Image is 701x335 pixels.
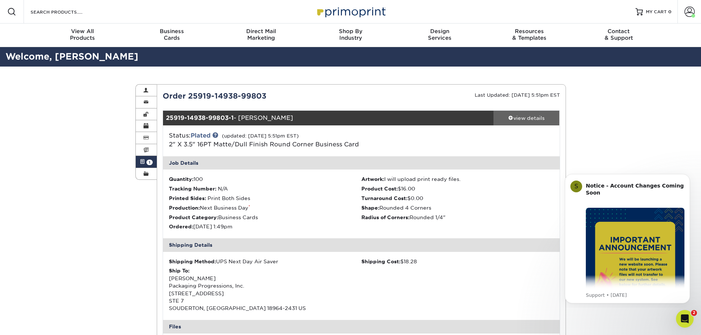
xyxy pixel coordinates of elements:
div: - [PERSON_NAME] [163,111,493,125]
span: Contact [574,28,663,35]
li: $0.00 [361,195,554,202]
li: [DATE] 1:49pm [169,223,361,230]
li: I will upload print ready files. [361,175,554,183]
span: Resources [485,28,574,35]
div: UPS Next Day Air Saver [169,258,361,265]
input: SEARCH PRODUCTS..... [30,7,102,16]
a: Resources& Templates [485,24,574,47]
strong: Tracking Number: [169,186,216,192]
small: (updated: [DATE] 5:51pm EST) [222,133,299,139]
li: Rounded 4 Corners [361,204,554,211]
span: 1 [146,160,153,165]
div: Products [38,28,127,41]
strong: Product Category: [169,214,218,220]
span: 2 [691,310,697,316]
li: $16.00 [361,185,554,192]
iframe: Intercom notifications message [554,167,701,308]
a: view details [493,111,560,125]
a: Shop ByIndustry [306,24,395,47]
div: Cards [127,28,216,41]
img: Primoprint [314,4,387,19]
strong: Shipping Method: [169,259,216,264]
li: Business Cards [169,214,361,221]
div: Files [163,320,560,333]
a: View AllProducts [38,24,127,47]
strong: Product Cost: [361,186,398,192]
li: 100 [169,175,361,183]
a: Contact& Support [574,24,663,47]
span: Shop By [306,28,395,35]
div: & Support [574,28,663,41]
a: BusinessCards [127,24,216,47]
iframe: Intercom live chat [676,310,694,328]
a: Plated [191,132,210,139]
strong: Ship To: [169,268,190,274]
a: DesignServices [395,24,485,47]
div: Job Details [163,156,560,170]
div: & Templates [485,28,574,41]
div: $18.28 [361,258,554,265]
span: Design [395,28,485,35]
strong: Production: [169,205,200,211]
span: Print Both Sides [208,195,250,201]
strong: 25919-14938-99803-1 [166,114,234,121]
a: Direct MailMarketing [216,24,306,47]
span: 0 [668,9,672,14]
div: Status: [163,131,427,149]
strong: Quantity: [169,176,194,182]
a: 1 [136,156,157,168]
strong: Ordered: [169,224,193,229]
small: Last Updated: [DATE] 5:51pm EST [475,92,560,98]
strong: Artwork: [361,176,384,182]
strong: Turnaround Cost: [361,195,407,201]
div: view details [493,114,560,122]
div: Services [395,28,485,41]
strong: Radius of Corners: [361,214,410,220]
div: [PERSON_NAME] Packaging Progressions, Inc. [STREET_ADDRESS] STE 7 SOUDERTON, [GEOGRAPHIC_DATA] 18... [169,267,361,312]
span: View All [38,28,127,35]
li: Rounded 1/4" [361,214,554,221]
div: Shipping Details [163,238,560,252]
span: MY CART [646,9,667,15]
strong: Printed Sides: [169,195,206,201]
div: Marketing [216,28,306,41]
div: Order 25919-14938-99803 [157,90,361,101]
div: Industry [306,28,395,41]
span: Direct Mail [216,28,306,35]
a: 2" X 3.5" 16PT Matte/Dull Finish Round Corner Business Card [169,141,359,148]
li: Next Business Day [169,204,361,211]
strong: Shape: [361,205,379,211]
span: N/A [218,186,228,192]
strong: Shipping Cost: [361,259,400,264]
span: Business [127,28,216,35]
